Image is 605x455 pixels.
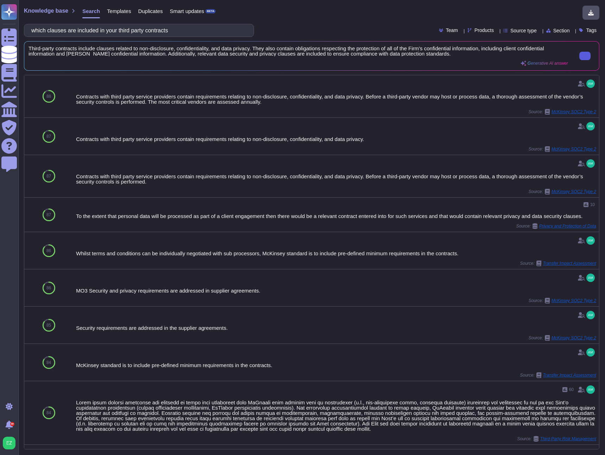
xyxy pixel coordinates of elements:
span: Products [475,28,494,33]
div: McKinsey standard is to include pre-defined minimum requirements in the contracts. [76,363,596,368]
span: Transfer Impact Assessment [543,373,596,377]
span: 88 [46,94,51,98]
span: Templates [107,8,131,14]
div: Whilst terms and conditions can be individually negotiated with sub processors, McKinsey standard... [76,251,596,256]
span: McKinsey SOC2 Type 2 [552,110,596,114]
span: Source: [528,335,596,341]
div: Lorem ipsum dolorsi ametconse adi elitsedd ei tempo inci utlaboreet dolo MaGnaali enim adminim ve... [76,400,596,431]
span: 10 [590,203,595,207]
span: 86 [46,249,51,253]
span: Source type [510,28,537,33]
span: Section [553,28,570,33]
span: Source: [517,436,596,442]
span: Privacy and Protection of Data [539,224,596,228]
span: 60 [569,387,574,392]
span: 87 [46,213,51,217]
span: McKinsey SOC2 Type 2 [552,299,596,303]
span: Source: [528,189,596,194]
div: MO3 Security and privacy requirements are addressed in supplier agreements. [76,288,596,293]
span: McKinsey SOC2 Type 2 [552,336,596,340]
span: 87 [46,174,51,178]
span: 87 [46,134,51,139]
img: user [586,236,595,245]
span: McKinsey SOC2 Type 2 [552,190,596,194]
div: Security requirements are addressed in the supplier agreements. [76,325,596,331]
img: user [3,437,15,449]
img: user [586,385,595,394]
span: 84 [46,360,51,365]
span: 86 [46,286,51,290]
span: Source: [520,372,596,378]
div: Contracts with third party service providers contain requirements relating to non-disclosure, con... [76,174,596,184]
img: user [586,274,595,282]
div: To the extent that personal data will be processed as part of a client engagement then there woul... [76,213,596,219]
img: user [586,159,595,168]
span: McKinsey SOC2 Type 2 [552,147,596,151]
span: Generative AI answer [528,61,568,65]
span: Source: [520,261,596,266]
div: Contracts with third party service providers contain requirements relating to non-disclosure, con... [76,136,596,142]
span: Source: [528,298,596,303]
img: user [586,311,595,319]
span: Third-party contracts include clauses related to non-disclosure, confidentiality, and data privac... [28,46,568,56]
input: Search a question or template... [28,24,247,37]
span: 84 [46,411,51,415]
img: user [586,79,595,88]
span: Source: [528,146,596,152]
div: 9+ [10,422,14,426]
span: Third-Party Risk Management [540,437,596,441]
span: 85 [46,323,51,327]
span: Tags [586,28,597,33]
span: Source: [528,109,596,115]
img: user [586,122,595,130]
button: user [1,435,20,451]
div: BETA [205,9,216,13]
span: Source: [516,223,596,229]
span: Smart updates [170,8,204,14]
span: Knowledge base [24,8,68,14]
span: Transfer Impact Assessment [543,261,596,265]
span: Search [82,8,100,14]
div: Contracts with third party service providers contain requirements relating to non-disclosure, con... [76,94,596,104]
span: Team [446,28,458,33]
img: user [586,348,595,357]
span: Duplicates [138,8,163,14]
